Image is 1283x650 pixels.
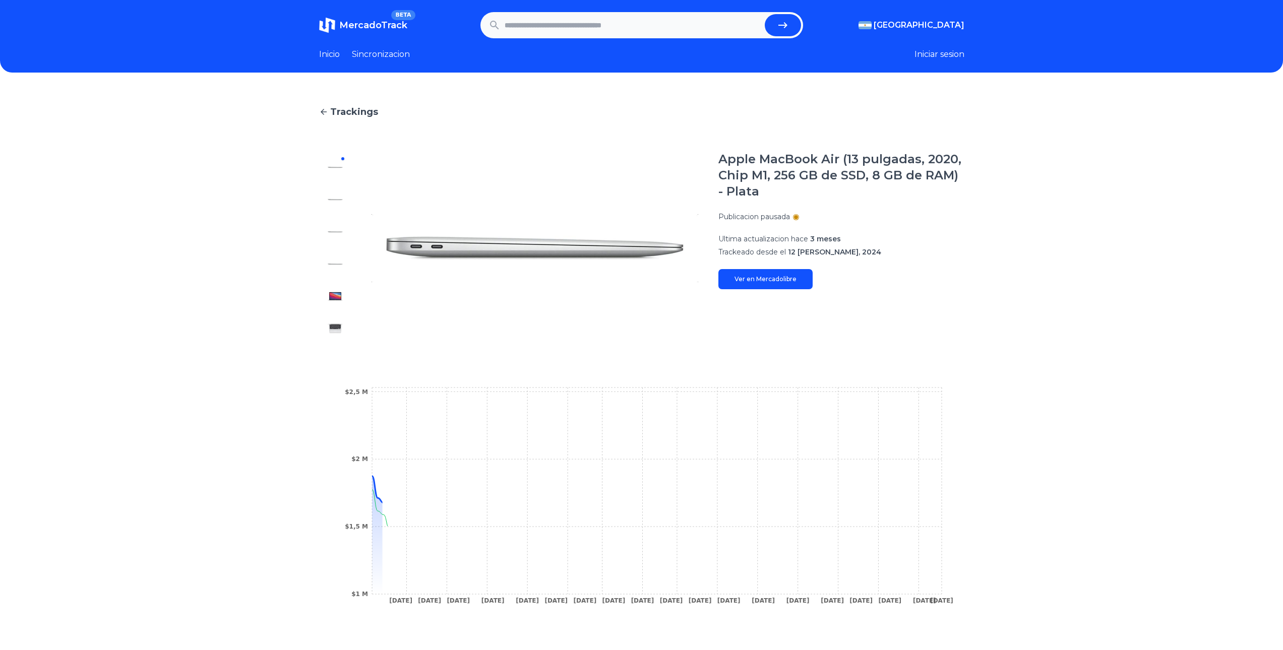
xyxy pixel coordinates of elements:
img: Apple MacBook Air (13 pulgadas, 2020, Chip M1, 256 GB de SSD, 8 GB de RAM) - Plata [327,320,343,337]
span: BETA [391,10,415,20]
img: Apple MacBook Air (13 pulgadas, 2020, Chip M1, 256 GB de SSD, 8 GB de RAM) - Plata [327,191,343,208]
tspan: [DATE] [544,597,568,604]
a: Sincronizacion [352,48,410,60]
tspan: [DATE] [849,597,873,604]
tspan: [DATE] [912,597,936,604]
tspan: $1 M [351,591,368,598]
tspan: [DATE] [688,597,711,604]
tspan: [DATE] [752,597,775,604]
tspan: [DATE] [481,597,504,604]
tspan: [DATE] [878,597,901,604]
tspan: $2,5 M [345,388,368,396]
span: Ultima actualizacion hace [718,234,808,243]
span: Trackings [330,105,378,119]
a: Ver en Mercadolibre [718,269,813,289]
tspan: [DATE] [573,597,596,604]
tspan: [DATE] [786,597,809,604]
button: [GEOGRAPHIC_DATA] [859,19,964,31]
img: Apple MacBook Air (13 pulgadas, 2020, Chip M1, 256 GB de SSD, 8 GB de RAM) - Plata [327,159,343,175]
tspan: $2 M [351,456,368,463]
a: Trackings [319,105,964,119]
tspan: [DATE] [930,597,953,604]
img: MercadoTrack [319,17,335,33]
span: 12 [PERSON_NAME], 2024 [788,247,881,256]
tspan: [DATE] [389,597,412,604]
p: Publicacion pausada [718,212,790,222]
tspan: [DATE] [631,597,654,604]
tspan: [DATE] [659,597,683,604]
h1: Apple MacBook Air (13 pulgadas, 2020, Chip M1, 256 GB de SSD, 8 GB de RAM) - Plata [718,151,964,200]
span: Trackeado desde el [718,247,786,256]
img: Apple MacBook Air (13 pulgadas, 2020, Chip M1, 256 GB de SSD, 8 GB de RAM) - Plata [327,256,343,272]
a: MercadoTrackBETA [319,17,407,33]
img: Apple MacBook Air (13 pulgadas, 2020, Chip M1, 256 GB de SSD, 8 GB de RAM) - Plata [327,288,343,304]
tspan: [DATE] [447,597,470,604]
span: 3 meses [810,234,841,243]
tspan: $1,5 M [345,523,368,530]
tspan: [DATE] [516,597,539,604]
a: Inicio [319,48,340,60]
tspan: [DATE] [418,597,441,604]
button: Iniciar sesion [914,48,964,60]
img: Argentina [859,21,872,29]
img: Apple MacBook Air (13 pulgadas, 2020, Chip M1, 256 GB de SSD, 8 GB de RAM) - Plata [327,224,343,240]
span: MercadoTrack [339,20,407,31]
tspan: [DATE] [717,597,740,604]
tspan: [DATE] [821,597,844,604]
img: Apple MacBook Air (13 pulgadas, 2020, Chip M1, 256 GB de SSD, 8 GB de RAM) - Plata [372,151,698,345]
span: [GEOGRAPHIC_DATA] [874,19,964,31]
tspan: [DATE] [602,597,625,604]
